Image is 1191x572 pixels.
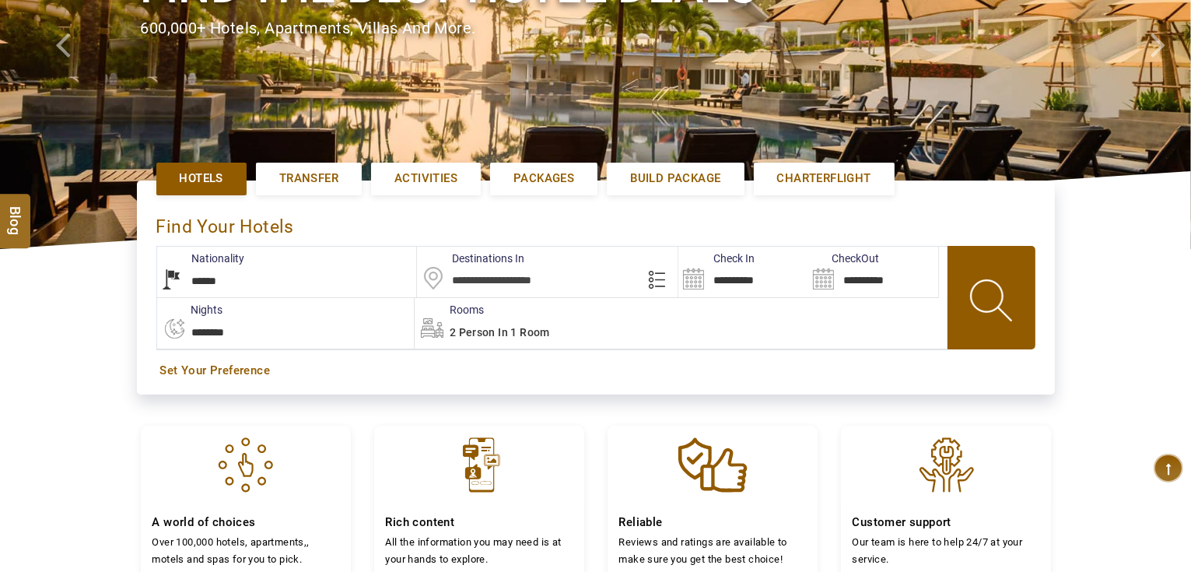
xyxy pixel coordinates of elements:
[754,163,895,195] a: Charterflight
[180,170,223,187] span: Hotels
[386,515,573,530] h4: Rich content
[853,534,1039,567] p: Our team is here to help 24/7 at your service.
[152,534,339,567] p: Over 100,000 hotels, apartments,, motels and spas for you to pick.
[386,534,573,567] p: All the information you may need is at your hands to explore.
[490,163,597,195] a: Packages
[607,163,744,195] a: Build Package
[156,163,247,195] a: Hotels
[853,515,1039,530] h4: Customer support
[279,170,338,187] span: Transfer
[417,251,524,266] label: Destinations In
[450,326,550,339] span: 2 Person in 1 Room
[415,302,484,318] label: Rooms
[513,170,574,187] span: Packages
[156,200,1035,246] div: Find Your Hotels
[160,363,1032,379] a: Set Your Preference
[777,170,871,187] span: Charterflight
[371,163,481,195] a: Activities
[157,251,245,266] label: Nationality
[678,247,808,297] input: Search
[156,302,223,318] label: nights
[394,170,457,187] span: Activities
[619,515,806,530] h4: Reliable
[5,205,26,219] span: Blog
[808,247,938,297] input: Search
[141,17,1051,40] div: 600,000+ hotels, apartments, villas and more.
[619,534,806,567] p: Reviews and ratings are available to make sure you get the best choice!
[678,251,755,266] label: Check In
[808,251,879,266] label: CheckOut
[630,170,720,187] span: Build Package
[256,163,362,195] a: Transfer
[152,515,339,530] h4: A world of choices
